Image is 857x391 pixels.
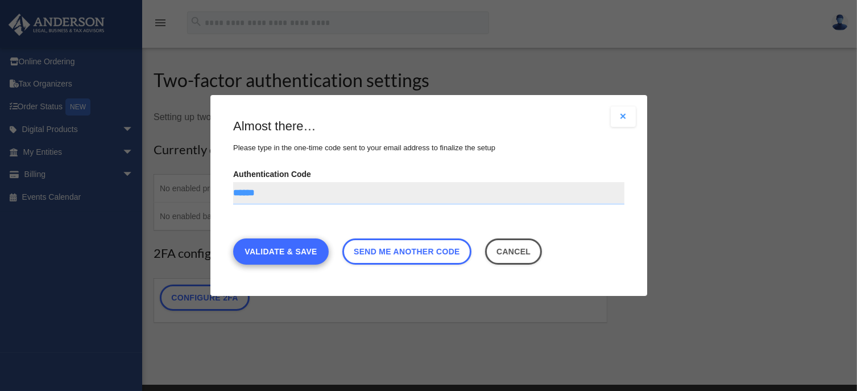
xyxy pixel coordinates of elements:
button: Close this dialog window [485,238,542,265]
p: Please type in the one-time code sent to your email address to finalize the setup [233,141,624,155]
label: Authentication Code [233,166,624,205]
a: Send me another code [342,238,471,265]
button: Close modal [611,106,636,127]
span: Send me another code [354,247,460,256]
h3: Almost there… [233,118,624,135]
input: Authentication Code [233,182,624,205]
a: Validate & Save [233,238,329,265]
